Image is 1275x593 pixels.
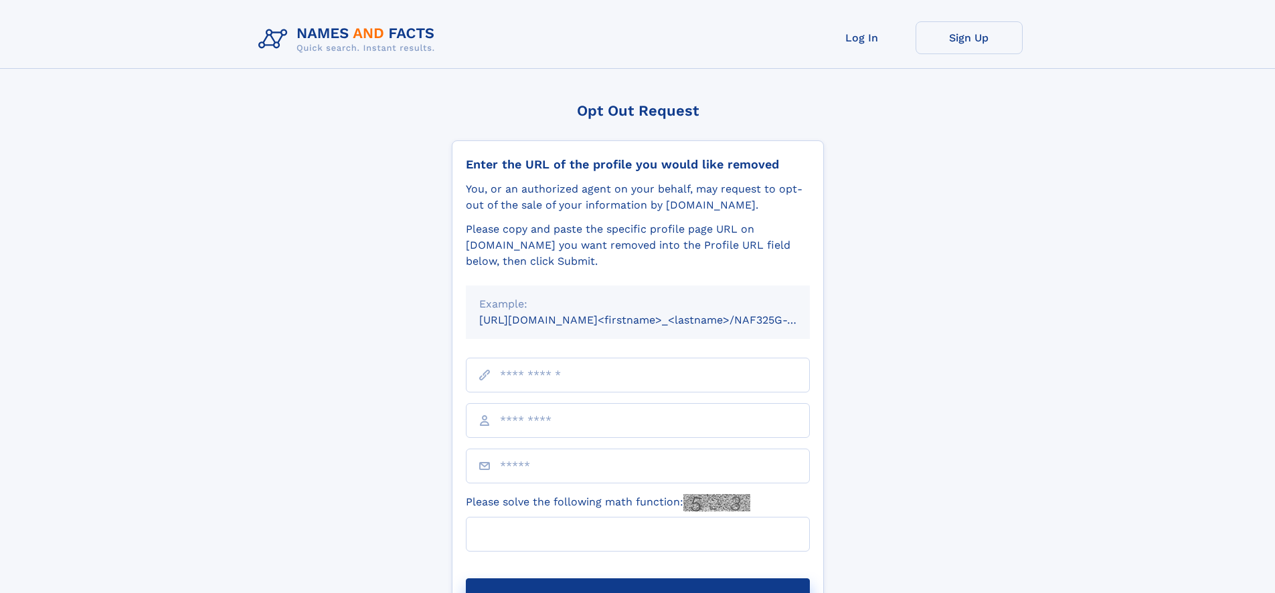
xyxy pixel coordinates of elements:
[916,21,1023,54] a: Sign Up
[809,21,916,54] a: Log In
[466,221,810,269] div: Please copy and paste the specific profile page URL on [DOMAIN_NAME] you want removed into the Pr...
[466,181,810,213] div: You, or an authorized agent on your behalf, may request to opt-out of the sale of your informatio...
[466,494,750,511] label: Please solve the following math function:
[466,157,810,172] div: Enter the URL of the profile you would like removed
[479,296,796,312] div: Example:
[253,21,446,57] img: Logo Names and Facts
[452,102,824,119] div: Opt Out Request
[479,314,835,326] small: [URL][DOMAIN_NAME]<firstname>_<lastname>/NAF325G-xxxxxxxx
